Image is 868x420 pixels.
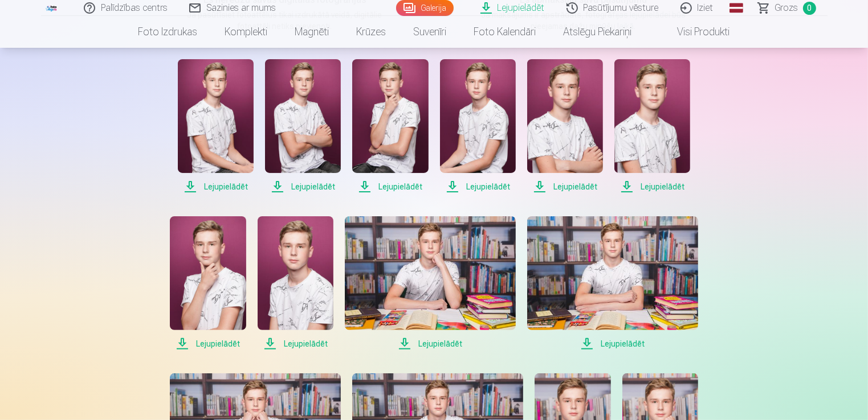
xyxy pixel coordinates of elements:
[170,337,246,351] span: Lejupielādēt
[527,337,698,351] span: Lejupielādēt
[258,337,333,351] span: Lejupielādēt
[345,216,516,351] a: Lejupielādēt
[461,16,550,48] a: Foto kalendāri
[775,1,798,15] span: Grozs
[258,216,333,351] a: Lejupielādēt
[614,180,690,193] span: Lejupielādēt
[345,337,516,351] span: Lejupielādēt
[803,2,816,15] span: 0
[550,16,646,48] a: Atslēgu piekariņi
[282,16,343,48] a: Magnēti
[646,16,744,48] a: Visi produkti
[265,59,341,193] a: Lejupielādēt
[170,216,246,351] a: Lejupielādēt
[352,180,428,193] span: Lejupielādēt
[527,180,603,193] span: Lejupielādēt
[46,5,58,11] img: /fa1
[178,59,254,193] a: Lejupielādēt
[400,16,461,48] a: Suvenīri
[125,16,211,48] a: Foto izdrukas
[178,180,254,193] span: Lejupielādēt
[440,180,516,193] span: Lejupielādēt
[527,216,698,351] a: Lejupielādēt
[440,59,516,193] a: Lejupielādēt
[265,180,341,193] span: Lejupielādēt
[343,16,400,48] a: Krūzes
[527,59,603,193] a: Lejupielādēt
[352,59,428,193] a: Lejupielādēt
[211,16,282,48] a: Komplekti
[614,59,690,193] a: Lejupielādēt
